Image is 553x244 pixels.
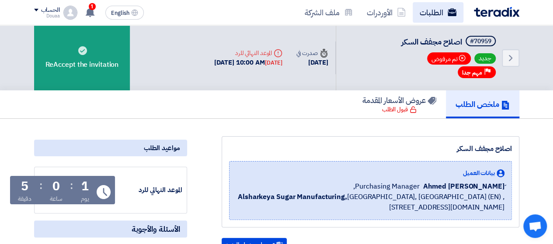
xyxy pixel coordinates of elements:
[296,48,328,58] div: صدرت في
[456,99,510,109] h5: ملخص الطلب
[63,6,77,20] img: profile_test.png
[105,6,144,20] button: English
[401,36,462,48] span: اصلاح مجفف السكر
[237,192,504,213] span: [GEOGRAPHIC_DATA], [GEOGRAPHIC_DATA] (EN) ,[STREET_ADDRESS][DOMAIN_NAME]
[50,194,63,203] div: ساعة
[463,168,495,178] span: بيانات العميل
[41,7,60,14] div: الحساب
[214,48,282,58] div: الموعد النهائي للرد
[18,194,31,203] div: دقيقة
[39,178,42,193] div: :
[117,185,182,195] div: الموعد النهائي للرد
[89,3,96,10] span: 1
[132,224,180,234] span: الأسئلة والأجوبة
[34,25,130,90] div: ReAccept the invitation
[111,10,129,16] span: English
[214,58,282,68] div: [DATE] 10:00 AM
[238,192,347,202] b: Alsharkeya Sugar Manufacturing,
[446,90,519,118] a: ملخص الطلب
[353,90,446,118] a: عروض الأسعار المقدمة قبول الطلب
[474,53,496,64] span: جديد
[474,7,519,17] img: Teradix logo
[265,58,282,67] div: [DATE]
[70,178,73,193] div: :
[81,194,89,203] div: يوم
[382,105,417,114] div: قبول الطلب
[401,36,497,48] h5: اصلاح مجفف السكر
[353,181,419,192] span: Purchasing Manager,
[229,144,512,154] div: اصلاح مجفف السكر
[21,180,28,192] div: 5
[423,181,504,192] span: ِAhmed [PERSON_NAME]
[523,214,547,238] a: Open chat
[81,180,89,192] div: 1
[362,95,436,105] h5: عروض الأسعار المقدمة
[413,2,463,23] a: الطلبات
[52,180,60,192] div: 0
[462,69,482,77] span: مهم جدا
[470,38,491,45] div: #70959
[296,58,328,68] div: [DATE]
[298,2,360,23] a: ملف الشركة
[360,2,413,23] a: الأوردرات
[34,14,60,18] div: Douaa
[427,52,471,65] span: تم مرفوض
[34,140,187,156] div: مواعيد الطلب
